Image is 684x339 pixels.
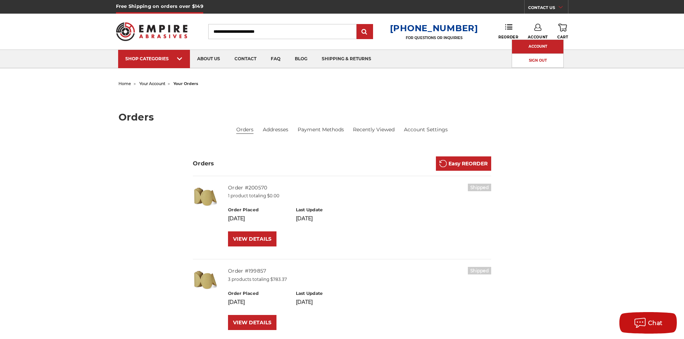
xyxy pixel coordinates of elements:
a: about us [190,50,227,68]
h3: Orders [193,159,214,168]
p: 1 product totaling $0.00 [228,193,491,199]
a: Easy REORDER [436,156,491,171]
span: [DATE] [296,299,313,305]
p: 3 products totaling $783.37 [228,276,491,283]
a: Order #200570 [228,184,267,191]
span: [DATE] [228,299,245,305]
h6: Order Placed [228,207,288,213]
h1: Orders [118,112,566,122]
input: Submit [358,25,372,39]
a: Account [512,40,563,53]
a: Cart [557,24,568,39]
a: Payment Methods [298,126,344,133]
h6: Shipped [468,267,491,274]
a: your account [139,81,165,86]
button: Chat [619,312,677,334]
a: Reorder [498,24,518,39]
img: 5" Sticky Backed Sanding Discs on a roll [193,184,218,209]
li: Orders [236,126,253,134]
a: Account Settings [404,126,448,133]
span: [DATE] [228,215,245,222]
h6: Last Update [296,290,356,297]
span: [DATE] [296,215,313,222]
span: Reorder [498,35,518,39]
h6: Last Update [296,207,356,213]
img: Empire Abrasives [116,18,188,46]
a: shipping & returns [315,50,378,68]
a: home [118,81,131,86]
span: Cart [557,35,568,39]
a: Order #199857 [228,268,266,274]
a: blog [288,50,315,68]
a: [PHONE_NUMBER] [390,23,478,33]
a: Recently Viewed [353,126,395,133]
span: Chat [648,320,663,326]
h6: Shipped [468,184,491,191]
a: faq [264,50,288,68]
img: 6" DA Sanding Discs on a Roll [193,267,218,292]
a: VIEW DETAILS [228,231,276,246]
div: SHOP CATEGORIES [125,56,183,61]
a: VIEW DETAILS [228,315,276,330]
a: Sign Out [512,54,563,68]
a: CONTACT US [528,4,568,14]
a: contact [227,50,264,68]
a: Addresses [263,126,288,133]
p: FOR QUESTIONS OR INQUIRIES [390,36,478,40]
span: Account [528,35,548,39]
h6: Order Placed [228,290,288,297]
span: your orders [173,81,198,86]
